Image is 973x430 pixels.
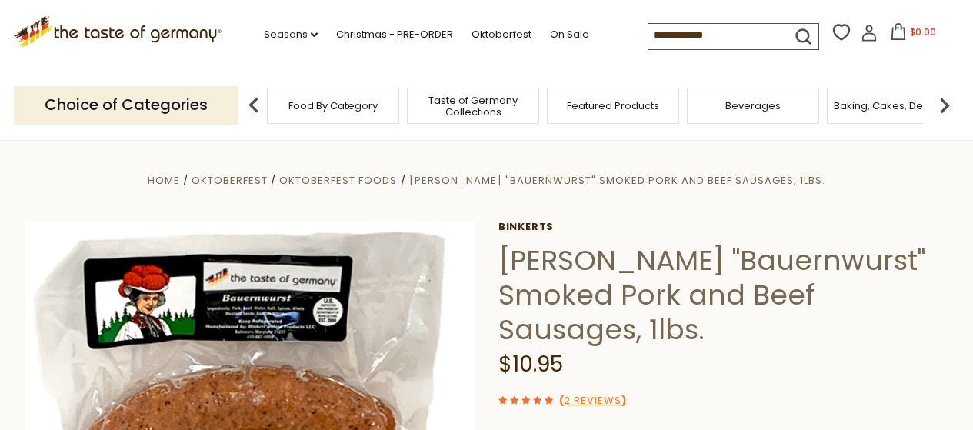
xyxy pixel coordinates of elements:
[550,26,589,43] a: On Sale
[14,86,238,124] p: Choice of Categories
[929,90,960,121] img: next arrow
[288,100,378,112] a: Food By Category
[409,173,825,188] a: [PERSON_NAME] "Bauernwurst" Smoked Pork and Beef Sausages, 1lbs.
[412,95,535,118] a: Taste of Germany Collections
[725,100,781,112] a: Beverages
[910,25,936,38] span: $0.00
[264,26,318,43] a: Seasons
[567,100,659,112] a: Featured Products
[279,173,397,188] a: Oktoberfest Foods
[498,243,948,347] h1: [PERSON_NAME] "Bauernwurst" Smoked Pork and Beef Sausages, 1lbs.
[192,173,268,188] a: Oktoberfest
[148,173,180,188] a: Home
[498,221,948,233] a: Binkerts
[472,26,531,43] a: Oktoberfest
[881,23,946,46] button: $0.00
[564,393,621,409] a: 2 Reviews
[834,100,953,112] a: Baking, Cakes, Desserts
[559,393,626,408] span: ( )
[238,90,269,121] img: previous arrow
[498,349,563,379] span: $10.95
[336,26,453,43] a: Christmas - PRE-ORDER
